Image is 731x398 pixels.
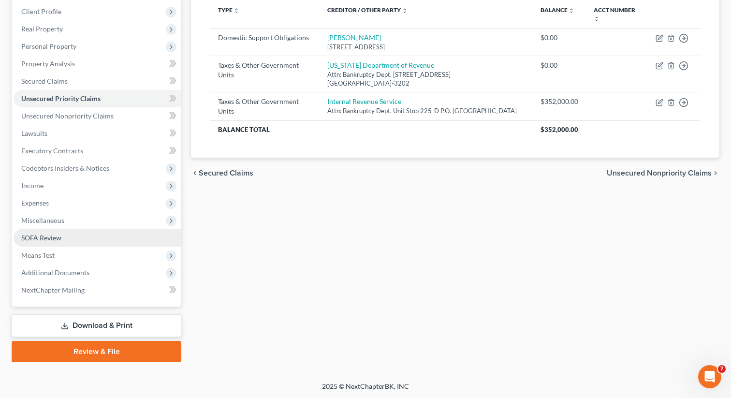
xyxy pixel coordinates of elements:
[541,6,574,14] a: Balance unfold_more
[218,60,312,80] div: Taxes & Other Government Units
[569,8,574,14] i: unfold_more
[21,268,89,277] span: Additional Documents
[607,169,719,177] button: Unsecured Nonpriority Claims chevron_right
[21,59,75,68] span: Property Analysis
[14,90,181,107] a: Unsecured Priority Claims
[218,6,239,14] a: Type unfold_more
[698,365,721,388] iframe: Intercom live chat
[14,107,181,125] a: Unsecured Nonpriority Claims
[718,365,726,373] span: 7
[594,6,635,22] a: Acct Number unfold_more
[12,341,181,362] a: Review & File
[541,60,578,70] div: $0.00
[191,169,253,177] button: chevron_left Secured Claims
[712,169,719,177] i: chevron_right
[541,126,578,133] span: $352,000.00
[402,8,408,14] i: unfold_more
[21,94,101,103] span: Unsecured Priority Claims
[327,106,525,116] div: Attn: Bankruptcy Dept. Unit Stop 225-D P.O. [GEOGRAPHIC_DATA]
[327,43,525,52] div: [STREET_ADDRESS]
[218,33,312,43] div: Domestic Support Obligations
[327,33,381,42] a: [PERSON_NAME]
[541,97,578,106] div: $352,000.00
[14,125,181,142] a: Lawsuits
[327,61,434,69] a: [US_STATE] Department of Revenue
[191,169,199,177] i: chevron_left
[327,70,525,88] div: Attn: Bankruptcy Dept. [STREET_ADDRESS] [GEOGRAPHIC_DATA]-3202
[21,42,76,50] span: Personal Property
[21,7,61,15] span: Client Profile
[21,112,114,120] span: Unsecured Nonpriority Claims
[14,73,181,90] a: Secured Claims
[218,97,312,116] div: Taxes & Other Government Units
[14,55,181,73] a: Property Analysis
[327,97,401,105] a: Internal Revenue Service
[21,286,85,294] span: NextChapter Mailing
[21,234,61,242] span: SOFA Review
[21,129,47,137] span: Lawsuits
[199,169,253,177] span: Secured Claims
[327,6,408,14] a: Creditor / Other Party unfold_more
[594,16,599,22] i: unfold_more
[210,120,533,138] th: Balance Total
[12,314,181,337] a: Download & Print
[21,199,49,207] span: Expenses
[21,251,55,259] span: Means Test
[21,216,64,224] span: Miscellaneous
[14,229,181,247] a: SOFA Review
[234,8,239,14] i: unfold_more
[21,77,68,85] span: Secured Claims
[21,147,83,155] span: Executory Contracts
[21,181,44,190] span: Income
[14,142,181,160] a: Executory Contracts
[21,164,109,172] span: Codebtors Insiders & Notices
[607,169,712,177] span: Unsecured Nonpriority Claims
[14,281,181,299] a: NextChapter Mailing
[21,25,63,33] span: Real Property
[541,33,578,43] div: $0.00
